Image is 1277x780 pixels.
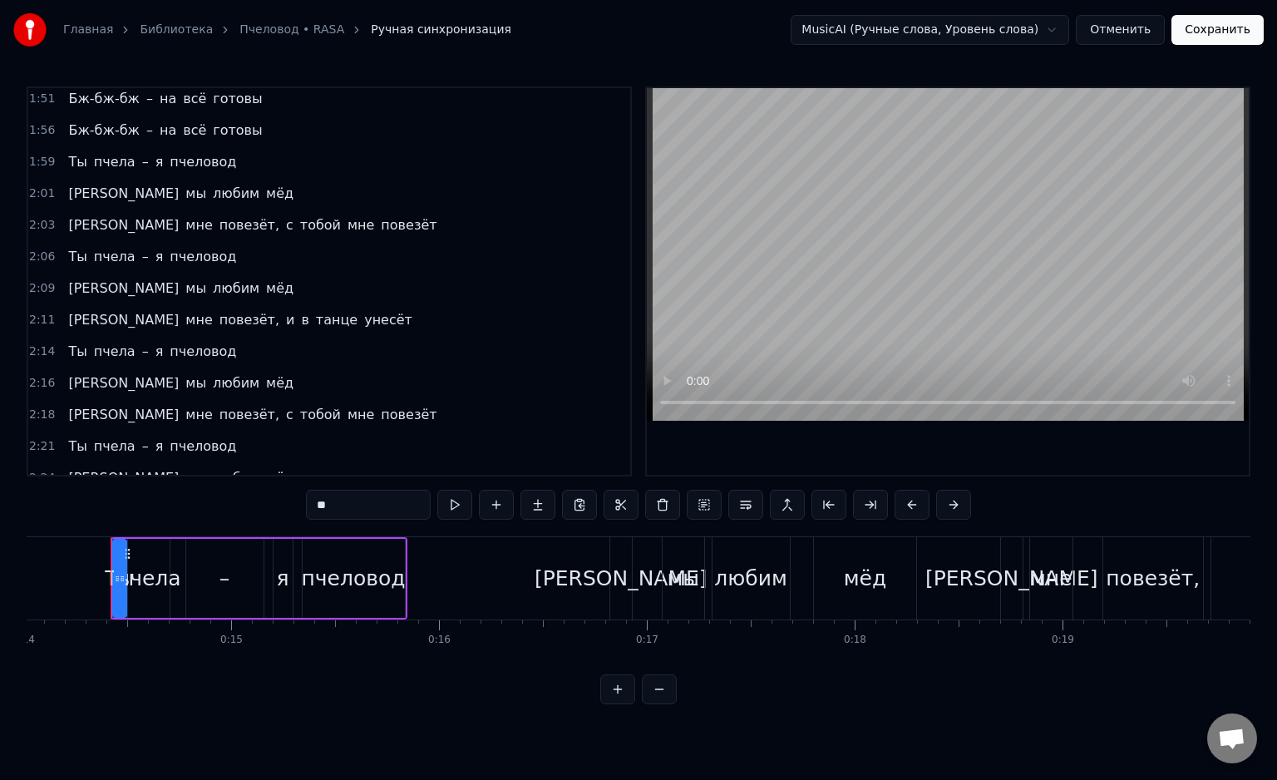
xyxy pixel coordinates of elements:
[92,152,137,171] span: пчела
[92,437,137,456] span: пчела
[29,154,55,170] span: 1:59
[362,310,414,329] span: унесёт
[264,373,295,392] span: мёд
[184,468,208,487] span: мы
[211,121,264,140] span: готовы
[12,634,35,647] div: 0:14
[211,468,261,487] span: любим
[141,247,150,266] span: –
[1076,15,1165,45] button: Отменить
[67,373,180,392] span: [PERSON_NAME]
[264,279,295,298] span: мёд
[168,437,238,456] span: пчеловод
[371,22,511,38] span: Ручная синхронизация
[29,217,55,234] span: 2:03
[211,184,261,203] span: любим
[379,215,438,234] span: повезёт
[29,91,55,107] span: 1:51
[220,634,243,647] div: 0:15
[925,563,1098,595] div: [PERSON_NAME]
[67,405,180,424] span: [PERSON_NAME]
[67,342,88,361] span: Ты
[63,22,113,38] a: Главная
[92,247,137,266] span: пчела
[1030,563,1072,595] div: мне
[67,437,88,456] span: Ты
[29,122,55,139] span: 1:56
[158,121,178,140] span: на
[141,342,150,361] span: –
[158,89,178,108] span: на
[284,215,295,234] span: с
[29,407,55,423] span: 2:18
[184,405,214,424] span: мне
[67,121,141,140] span: Бж-бж-бж
[844,563,887,595] div: мёд
[154,152,165,171] span: я
[284,405,295,424] span: с
[29,185,55,202] span: 2:01
[298,215,343,234] span: тобой
[264,184,295,203] span: мёд
[154,342,165,361] span: я
[218,215,281,234] span: повезёт,
[184,184,208,203] span: мы
[63,22,511,38] nav: breadcrumb
[116,563,181,595] div: пчела
[284,310,296,329] span: и
[535,563,708,595] div: [PERSON_NAME]
[168,247,238,266] span: пчеловод
[67,215,180,234] span: [PERSON_NAME]
[67,184,180,203] span: [PERSON_NAME]
[13,13,47,47] img: youka
[92,342,137,361] span: пчела
[105,563,134,595] div: Ты
[346,215,376,234] span: мне
[141,437,150,456] span: –
[714,563,787,595] div: любим
[314,310,359,329] span: танце
[145,121,155,140] span: –
[29,470,55,486] span: 2:24
[67,247,88,266] span: Ты
[29,343,55,360] span: 2:14
[264,468,295,487] span: мёд
[211,89,264,108] span: готовы
[29,280,55,297] span: 2:09
[211,279,261,298] span: любим
[141,152,150,171] span: –
[29,312,55,328] span: 2:11
[667,563,699,595] div: мы
[168,152,238,171] span: пчеловод
[140,22,213,38] a: Библиотека
[184,279,208,298] span: мы
[184,310,214,329] span: мне
[379,405,438,424] span: повезёт
[181,89,208,108] span: всё
[181,121,208,140] span: всё
[1052,634,1074,647] div: 0:19
[218,405,281,424] span: повезёт,
[184,215,214,234] span: мне
[145,89,155,108] span: –
[301,563,405,595] div: пчеловод
[168,342,238,361] span: пчеловод
[67,310,180,329] span: [PERSON_NAME]
[1207,713,1257,763] a: Открытый чат
[1106,563,1200,595] div: повезёт,
[276,563,288,595] div: я
[154,437,165,456] span: я
[636,634,658,647] div: 0:17
[154,247,165,266] span: я
[346,405,376,424] span: мне
[299,310,310,329] span: в
[67,89,141,108] span: Бж-бж-бж
[239,22,344,38] a: Пчеловод • RASA
[1171,15,1264,45] button: Сохранить
[211,373,261,392] span: любим
[67,279,180,298] span: [PERSON_NAME]
[29,249,55,265] span: 2:06
[844,634,866,647] div: 0:18
[428,634,451,647] div: 0:16
[219,563,230,595] div: –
